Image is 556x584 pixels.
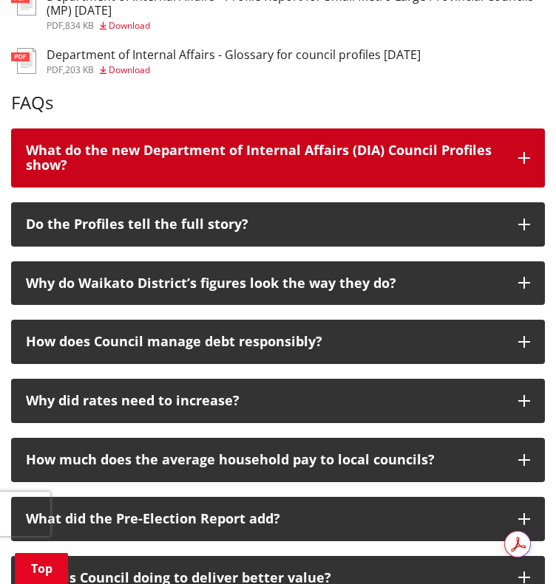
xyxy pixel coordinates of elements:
[65,63,94,76] span: 203 KB
[11,48,421,75] a: Department of Internal Affairs - Glossary for council profiles [DATE] pdf,203 KB Download
[11,92,545,114] h3: FAQs
[47,19,63,32] span: pdf
[11,497,545,541] button: What did the Pre-Election Report add?
[11,48,36,74] img: document-pdf.svg
[65,19,94,32] span: 834 KB
[15,553,68,584] a: Top
[109,19,150,32] span: Download
[11,202,545,247] button: Do the Profiles tell the full story?
[11,128,545,188] button: What do the new Department of Internal Affairs (DIA) Council Profiles show?
[47,21,545,30] div: ,
[109,63,150,76] span: Download
[47,66,421,75] div: ,
[26,276,504,291] div: Why do Waikato District’s figures look the way they do?
[11,320,545,364] button: How does Council manage debt responsibly?
[26,394,504,408] div: Why did rates need to increase?
[26,512,504,526] div: What did the Pre-Election Report add?
[11,379,545,423] button: Why did rates need to increase?
[11,438,545,482] button: How much does the average household pay to local councils?
[47,48,421,62] h3: Department of Internal Affairs - Glossary for council profiles [DATE]
[26,453,504,467] div: How much does the average household pay to local councils?
[488,522,541,575] iframe: Messenger Launcher
[11,261,545,306] button: Why do Waikato District’s figures look the way they do?
[26,217,504,232] div: Do the Profiles tell the full story?
[47,63,63,76] span: pdf
[26,334,504,349] div: How does Council manage debt responsibly?
[26,143,504,173] div: What do the new Department of Internal Affairs (DIA) Council Profiles show?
